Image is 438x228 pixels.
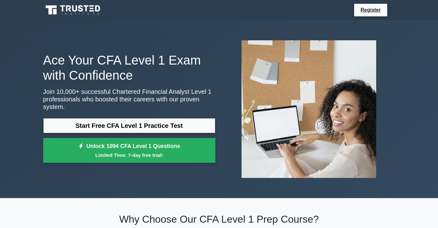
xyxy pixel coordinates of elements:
a: Unlock 1094 CFA Level 1 QuestionsLimited Time: 7-day free trial! [43,138,215,163]
a: Start Free CFA Level 1 Practice Test [43,118,215,133]
p: Join 10,000+ successful Chartered Financial Analyst Level 1 professionals who boosted their caree... [43,88,215,111]
small: Limited Time: 7-day free trial! [51,151,207,159]
h2: Why Choose Our CFA Level 1 Prep Course? [43,213,395,225]
a: Register [357,6,384,14]
h1: Ace Your CFA Level 1 Exam with Confidence [43,53,215,83]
